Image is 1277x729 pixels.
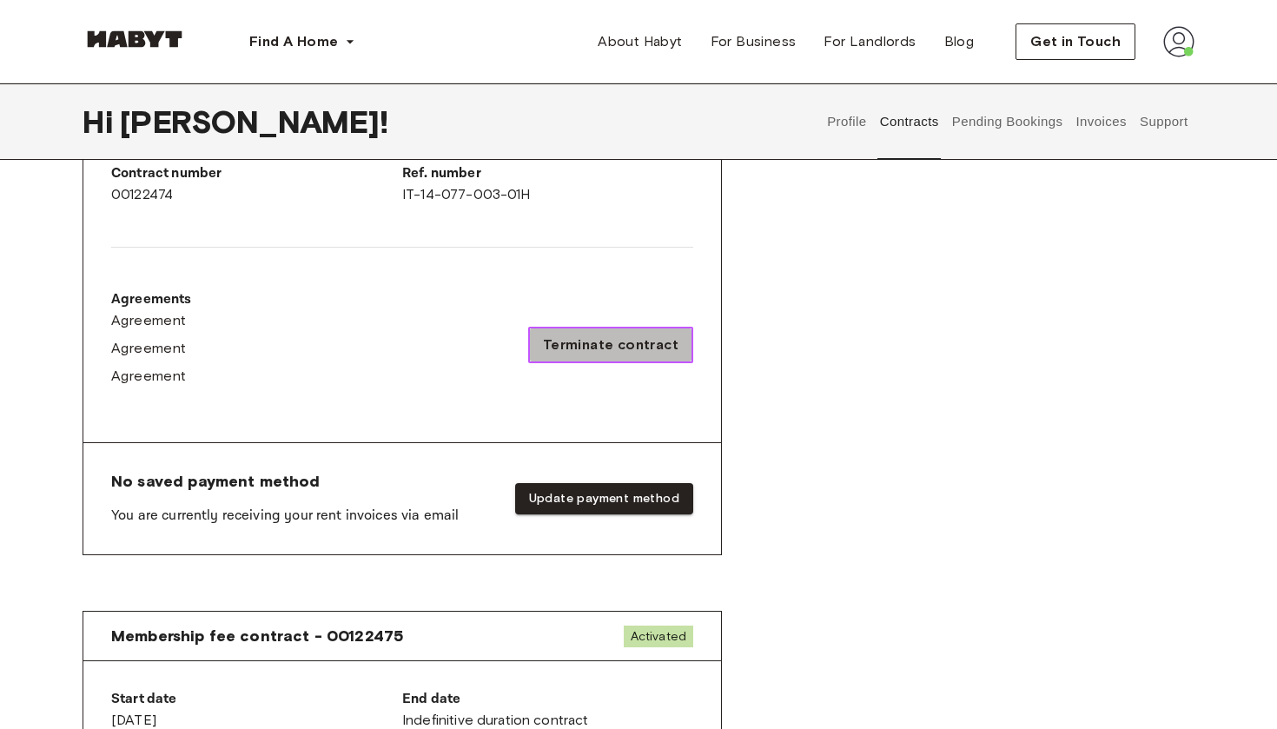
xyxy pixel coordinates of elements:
span: Activated [624,626,693,647]
span: For Business [711,31,797,52]
a: Agreement [111,310,192,331]
p: End date [402,689,693,710]
button: Profile [825,83,870,160]
a: Agreement [111,338,192,359]
span: Get in Touch [1030,31,1121,52]
p: Start date [111,689,402,710]
div: IT-14-077-003-01H [402,163,693,205]
div: 00122474 [111,163,402,205]
span: Agreement [111,310,187,331]
span: Terminate contract [543,335,678,355]
span: Find A Home [249,31,338,52]
a: About Habyt [584,24,696,59]
p: Ref. number [402,163,693,184]
button: Get in Touch [1016,23,1135,60]
span: For Landlords [824,31,916,52]
img: avatar [1163,26,1194,57]
button: Find A Home [235,24,369,59]
div: user profile tabs [821,83,1194,160]
span: Agreement [111,338,187,359]
a: Agreement [111,366,192,387]
img: Habyt [83,30,187,48]
p: Contract number [111,163,402,184]
span: [PERSON_NAME] ! [120,103,388,140]
span: Agreement [111,366,187,387]
p: Agreements [111,289,192,310]
p: You are currently receiving your rent invoices via email [111,506,459,527]
a: Blog [930,24,989,59]
button: Invoices [1074,83,1128,160]
span: About Habyt [598,31,682,52]
a: For Business [697,24,811,59]
span: Hi [83,103,120,140]
button: Update payment method [515,483,693,515]
button: Contracts [877,83,941,160]
span: Blog [944,31,975,52]
button: Support [1137,83,1190,160]
span: No saved payment method [111,471,459,492]
a: For Landlords [810,24,930,59]
button: Pending Bookings [949,83,1065,160]
span: Membership fee contract - 00122475 [111,626,403,646]
button: Terminate contract [528,327,693,363]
